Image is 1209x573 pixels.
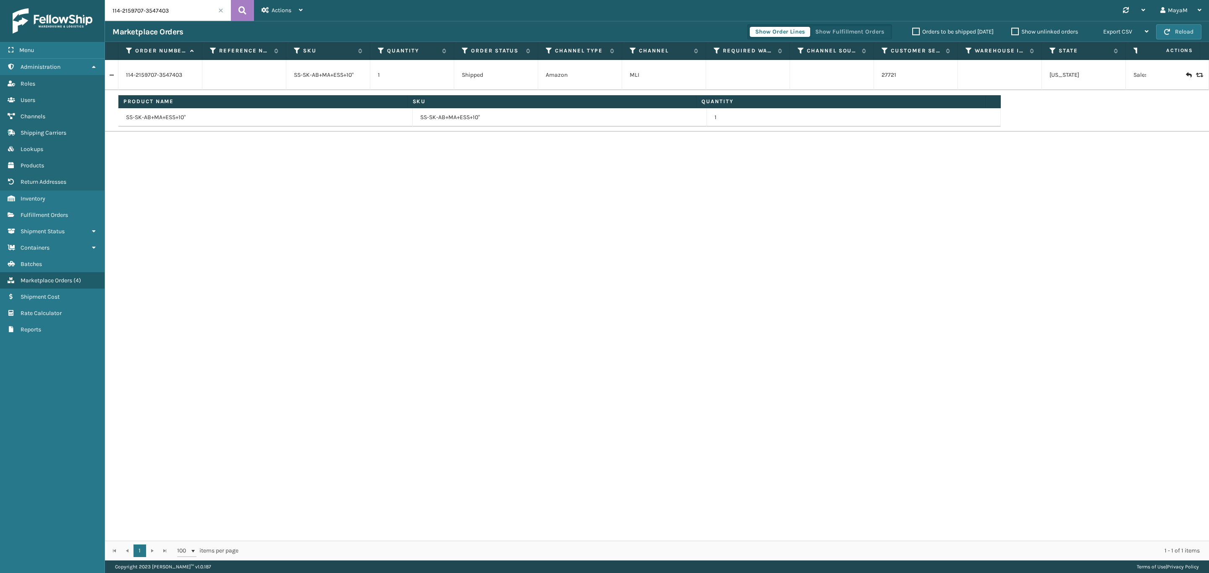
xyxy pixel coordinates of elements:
span: Shipment Cost [21,293,60,300]
span: Fulfillment Orders [21,211,68,219]
label: Channel [639,47,690,55]
span: Inventory [21,195,45,202]
span: Menu [19,47,34,54]
img: logo [13,8,92,34]
div: | [1137,560,1199,573]
span: items per page [177,544,238,557]
label: Customer Service Order Number [891,47,942,55]
td: [US_STATE] [1042,60,1126,90]
label: Channel Type [555,47,606,55]
span: Batches [21,260,42,268]
span: Shipping Carriers [21,129,66,136]
label: Order Number [135,47,186,55]
label: Product Name [123,98,402,105]
a: 1 [133,544,146,557]
span: Reports [21,326,41,333]
td: 1 [370,60,454,90]
label: Orders to be shipped [DATE] [912,28,994,35]
span: Actions [1140,44,1198,57]
a: Terms of Use [1137,564,1166,570]
span: ( 4 ) [73,277,81,284]
label: State [1059,47,1110,55]
span: Marketplace Orders [21,277,72,284]
a: 114-2159707-3547403 [126,71,182,79]
span: Lookups [21,146,43,153]
i: Replace [1196,72,1201,78]
label: Quantity [701,98,980,105]
td: SS-SK-AB+MA+ESS+10" [413,108,707,127]
td: Amazon [538,60,622,90]
span: Channels [21,113,45,120]
label: Reference Number [219,47,270,55]
button: Reload [1156,24,1201,39]
span: Roles [21,80,35,87]
span: Return Addresses [21,178,66,185]
label: Quantity [387,47,438,55]
label: SKU [303,47,354,55]
i: Create Return Label [1186,71,1191,79]
label: Order Status [471,47,522,55]
label: Channel Source [807,47,858,55]
span: Shipment Status [21,228,65,235]
label: SKU [413,98,691,105]
span: Administration [21,63,60,70]
td: 27721 [874,60,958,90]
a: SS-SK-AB+MA+ESS+10" [126,113,186,122]
span: Rate Calculator [21,310,62,317]
span: 100 [177,547,190,555]
label: Required Warehouse [723,47,774,55]
a: Privacy Policy [1167,564,1199,570]
h3: Marketplace Orders [113,27,183,37]
span: Containers [21,244,50,251]
button: Show Order Lines [750,27,810,37]
span: Actions [272,7,291,14]
label: Warehouse Information [975,47,1026,55]
div: 1 - 1 of 1 items [250,547,1200,555]
span: Products [21,162,44,169]
td: MLI [622,60,706,90]
td: 1 [707,108,1001,127]
label: Show unlinked orders [1011,28,1078,35]
span: Users [21,96,35,104]
span: Export CSV [1103,28,1132,35]
button: Show Fulfillment Orders [810,27,890,37]
p: Copyright 2023 [PERSON_NAME]™ v 1.0.187 [115,560,211,573]
td: Shipped [454,60,538,90]
a: SS-SK-AB+MA+ESS+10" [294,71,353,78]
